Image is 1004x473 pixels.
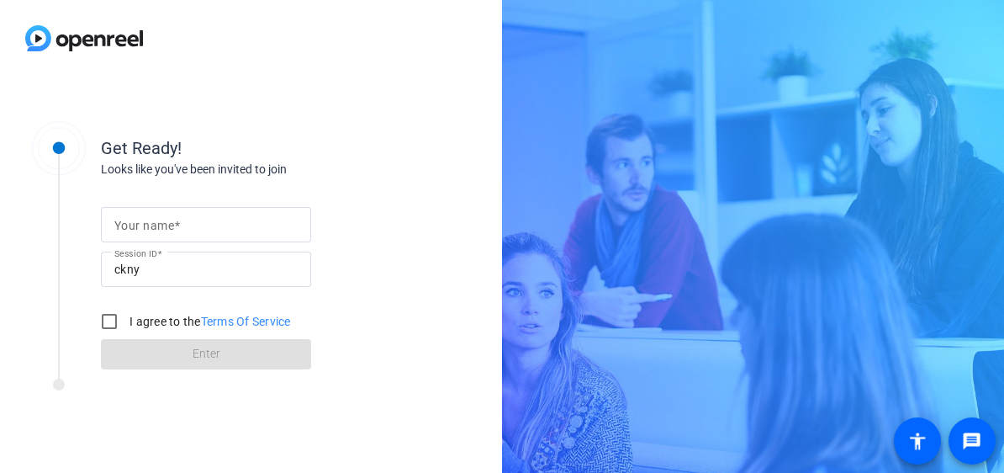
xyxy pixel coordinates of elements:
[114,248,157,258] mat-label: Session ID
[101,161,437,178] div: Looks like you've been invited to join
[907,431,927,451] mat-icon: accessibility
[962,431,982,451] mat-icon: message
[101,136,437,161] div: Get Ready!
[201,315,291,328] a: Terms Of Service
[114,219,174,232] mat-label: Your name
[126,313,291,330] label: I agree to the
